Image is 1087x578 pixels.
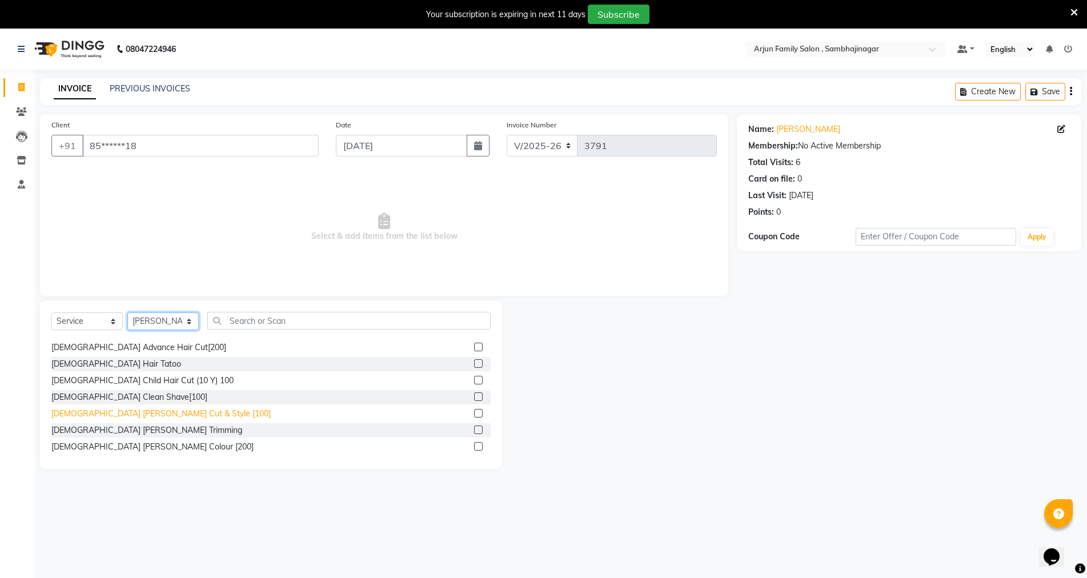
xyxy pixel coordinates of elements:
div: [DATE] [789,190,813,202]
div: Points: [748,206,774,218]
label: Invoice Number [507,120,556,130]
button: Subscribe [588,5,649,24]
label: Date [336,120,351,130]
a: INVOICE [54,79,96,99]
div: Coupon Code [748,231,856,243]
div: [DEMOGRAPHIC_DATA] Advance Hair Cut[200] [51,342,226,354]
button: Create New [955,83,1021,101]
div: [DEMOGRAPHIC_DATA] Child Hair Cut (10 Y) 100 [51,375,234,387]
b: 08047224946 [126,33,176,65]
input: Enter Offer / Coupon Code [856,228,1016,246]
img: logo [29,33,107,65]
span: Select & add items from the list below [51,170,717,284]
iframe: chat widget [1039,532,1076,567]
button: +91 [51,135,83,156]
div: Name: [748,123,774,135]
div: Total Visits: [748,156,793,168]
div: 6 [796,156,800,168]
a: [PERSON_NAME] [776,123,840,135]
button: Save [1025,83,1065,101]
div: [DEMOGRAPHIC_DATA] [PERSON_NAME] Cut & Style [100] [51,408,271,420]
div: [DEMOGRAPHIC_DATA] Hair Tatoo [51,358,181,370]
input: Search by Name/Mobile/Email/Code [82,135,319,156]
label: Client [51,120,70,130]
a: PREVIOUS INVOICES [110,83,190,94]
div: 0 [776,206,781,218]
div: No Active Membership [748,140,1070,152]
div: Card on file: [748,173,795,185]
button: Apply [1021,228,1053,246]
div: [DEMOGRAPHIC_DATA] Clean Shave[100] [51,391,207,403]
div: [DEMOGRAPHIC_DATA] [PERSON_NAME] Trimming [51,424,242,436]
div: [DEMOGRAPHIC_DATA] [PERSON_NAME] Colour [200] [51,441,254,453]
div: Last Visit: [748,190,787,202]
input: Search or Scan [207,312,491,330]
div: Your subscription is expiring in next 11 days [426,9,585,21]
div: 0 [797,173,802,185]
div: Membership: [748,140,798,152]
